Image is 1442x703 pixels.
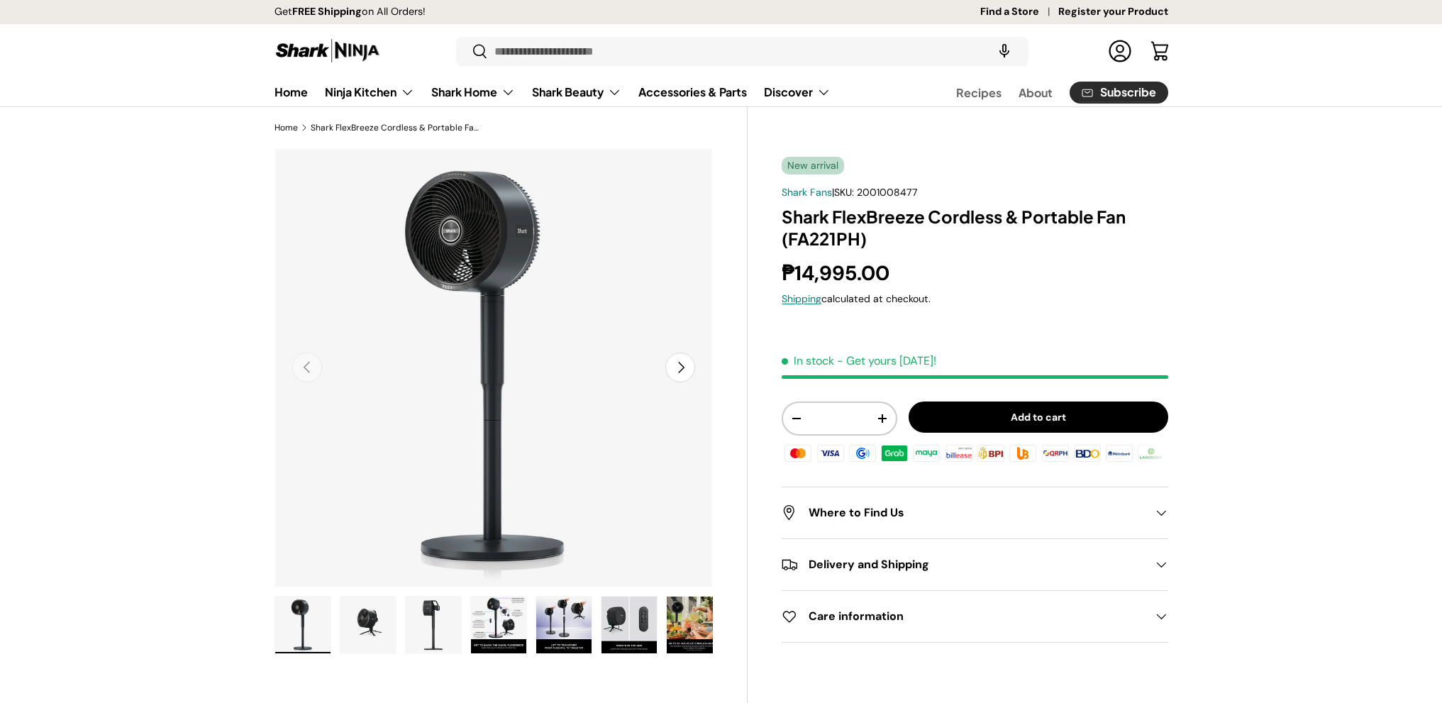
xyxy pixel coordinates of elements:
[423,78,523,106] summary: Shark Home
[782,591,1168,642] summary: Care information
[275,597,331,653] img: https://sharkninja.com.ph/products/shark-flexbreeze-cordless-portable-fan-fa221ph
[274,78,831,106] nav: Primary
[782,353,834,368] span: In stock
[274,4,426,20] p: Get on All Orders!
[1007,443,1038,464] img: ubp
[532,78,621,106] a: Shark Beauty
[431,78,515,106] a: Shark Home
[1070,82,1168,104] a: Subscribe
[814,443,845,464] img: visa
[274,37,381,65] img: Shark Ninja Philippines
[523,78,630,106] summary: Shark Beauty
[1058,4,1168,20] a: Register your Product
[782,443,814,464] img: master
[471,597,526,653] img: Shark FlexBreeze Cordless & Portable Fan (FA221PH)
[975,443,1006,464] img: bpi
[782,539,1168,590] summary: Delivery and Shipping
[857,186,918,199] span: 2001008477
[847,443,878,464] img: gcash
[755,78,839,106] summary: Discover
[834,186,854,199] span: SKU:
[782,292,821,305] a: Shipping
[292,5,362,18] strong: FREE Shipping
[1039,443,1070,464] img: qrph
[1100,87,1156,98] span: Subscribe
[764,78,831,106] a: Discover
[782,206,1168,250] h1: Shark FlexBreeze Cordless & Portable Fan (FA221PH)
[274,123,298,132] a: Home
[316,78,423,106] summary: Ninja Kitchen
[782,186,832,199] a: Shark Fans
[782,487,1168,538] summary: Where to Find Us
[536,597,592,653] img: Shark FlexBreeze Cordless & Portable Fan (FA221PH)
[667,597,722,653] img: Shark FlexBreeze Cordless & Portable Fan (FA221PH)
[325,78,414,106] a: Ninja Kitchen
[406,597,461,653] img: Shark FlexBreeze Cordless & Portable Fan (FA221PH)
[982,35,1027,67] speech-search-button: Search by voice
[879,443,910,464] img: grabpay
[311,123,481,132] a: Shark FlexBreeze Cordless & Portable Fan (FA221PH)
[782,608,1145,625] h2: Care information
[837,353,936,368] p: - Get yours [DATE]!
[782,504,1145,521] h2: Where to Find Us
[274,121,748,134] nav: Breadcrumbs
[922,78,1168,106] nav: Secondary
[638,78,747,106] a: Accessories & Parts
[832,186,918,199] span: |
[911,443,942,464] img: maya
[1136,443,1167,464] img: landbank
[943,443,975,464] img: billease
[340,597,396,653] img: Shark FlexBreeze Cordless & Portable Fan (FA221PH)
[274,148,714,658] media-gallery: Gallery Viewer
[601,597,657,653] img: Shark FlexBreeze Cordless & Portable Fan (FA221PH)
[782,292,1168,306] div: calculated at checkout.
[274,78,308,106] a: Home
[980,4,1058,20] a: Find a Store
[782,157,844,175] span: New arrival
[782,556,1145,573] h2: Delivery and Shipping
[1019,79,1053,106] a: About
[909,402,1168,433] button: Add to cart
[1072,443,1103,464] img: bdo
[782,260,893,287] strong: ₱14,995.00
[1104,443,1135,464] img: metrobank
[956,79,1002,106] a: Recipes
